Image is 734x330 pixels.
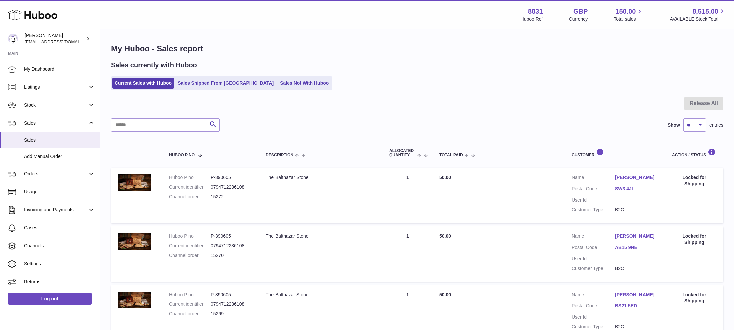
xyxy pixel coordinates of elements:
span: Huboo P no [169,153,195,157]
div: Locked for Shipping [672,292,717,304]
strong: GBP [573,7,588,16]
span: ALLOCATED Quantity [389,149,416,157]
dt: Name [572,174,615,182]
a: SW3 4JL [615,186,659,192]
span: Channels [24,243,95,249]
div: Locked for Shipping [672,233,717,246]
div: Huboo Ref [521,16,543,22]
span: 50.00 [439,233,451,239]
div: [PERSON_NAME] [25,32,85,45]
div: The Balthazar Stone [266,174,376,181]
span: My Dashboard [24,66,95,72]
a: Current Sales with Huboo [112,78,174,89]
dd: 0794712236108 [211,301,252,307]
a: [PERSON_NAME] [615,292,659,298]
span: 8,515.00 [692,7,718,16]
span: Total paid [439,153,463,157]
img: rob@themysteryagency.com [8,34,18,44]
dt: Postal Code [572,244,615,252]
dt: User Id [572,256,615,262]
dt: Huboo P no [169,292,211,298]
img: 1640116874.jpg [118,233,151,250]
span: Invoicing and Payments [24,207,88,213]
dt: Channel order [169,311,211,317]
a: [PERSON_NAME] [615,174,659,181]
a: AB15 9NE [615,244,659,251]
span: Listings [24,84,88,90]
label: Show [668,122,680,128]
span: Cases [24,225,95,231]
dd: B2C [615,207,659,213]
dd: B2C [615,265,659,272]
a: 150.00 Total sales [614,7,644,22]
span: Sales [24,120,88,126]
span: Returns [24,279,95,285]
dd: 15272 [211,194,252,200]
span: Orders [24,171,88,177]
div: The Balthazar Stone [266,233,376,239]
h1: My Huboo - Sales report [111,43,723,54]
div: Currency [569,16,588,22]
span: Add Manual Order [24,153,95,160]
a: BS21 5ED [615,303,659,309]
span: 150.00 [615,7,636,16]
span: AVAILABLE Stock Total [670,16,726,22]
dt: User Id [572,197,615,203]
span: Description [266,153,293,157]
div: Locked for Shipping [672,174,717,187]
dt: Current identifier [169,301,211,307]
a: [PERSON_NAME] [615,233,659,239]
dd: 0794712236108 [211,243,252,249]
dd: 15270 [211,252,252,259]
span: entries [709,122,723,128]
dd: P-390605 [211,292,252,298]
dt: Customer Type [572,324,615,330]
div: Customer [572,148,659,157]
dt: Name [572,292,615,300]
dd: 0794712236108 [211,184,252,190]
dt: Postal Code [572,186,615,194]
img: 1640116874.jpg [118,174,151,191]
dt: Current identifier [169,184,211,190]
div: The Balthazar Stone [266,292,376,298]
img: 1640116874.jpg [118,292,151,308]
dt: Huboo P no [169,174,211,181]
span: Total sales [614,16,644,22]
div: Action / Status [672,148,717,157]
span: Usage [24,189,95,195]
dd: B2C [615,324,659,330]
dt: Customer Type [572,207,615,213]
dd: P-390605 [211,233,252,239]
a: Log out [8,293,92,305]
span: 50.00 [439,292,451,297]
dd: 15269 [211,311,252,317]
dt: Current identifier [169,243,211,249]
a: 8,515.00 AVAILABLE Stock Total [670,7,726,22]
a: Sales Shipped From [GEOGRAPHIC_DATA] [175,78,276,89]
span: 50.00 [439,175,451,180]
dt: Name [572,233,615,241]
span: [EMAIL_ADDRESS][DOMAIN_NAME] [25,39,98,44]
td: 1 [383,168,433,223]
dt: User Id [572,314,615,320]
dt: Huboo P no [169,233,211,239]
dt: Channel order [169,194,211,200]
dt: Customer Type [572,265,615,272]
dt: Channel order [169,252,211,259]
td: 1 [383,226,433,282]
strong: 8831 [528,7,543,16]
dt: Postal Code [572,303,615,311]
dd: P-390605 [211,174,252,181]
span: Settings [24,261,95,267]
span: Sales [24,137,95,143]
span: Stock [24,102,88,108]
a: Sales Not With Huboo [278,78,331,89]
h2: Sales currently with Huboo [111,61,197,70]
